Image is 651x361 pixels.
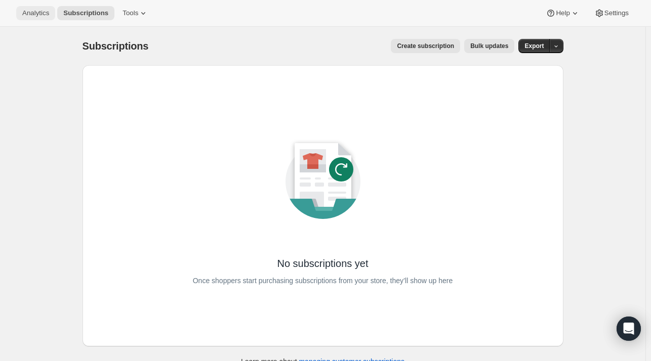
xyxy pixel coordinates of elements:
button: Create subscription [391,39,460,53]
span: Subscriptions [63,9,108,17]
p: No subscriptions yet [277,256,368,270]
span: Export [524,42,544,50]
span: Subscriptions [83,40,149,52]
span: Bulk updates [470,42,508,50]
button: Bulk updates [464,39,514,53]
span: Tools [123,9,138,17]
span: Help [556,9,569,17]
button: Tools [116,6,154,20]
p: Once shoppers start purchasing subscriptions from your store, they’ll show up here [193,274,453,288]
span: Create subscription [397,42,454,50]
button: Analytics [16,6,55,20]
button: Export [518,39,550,53]
button: Help [540,6,586,20]
div: Open Intercom Messenger [617,317,641,341]
span: Settings [604,9,629,17]
span: Analytics [22,9,49,17]
button: Settings [588,6,635,20]
button: Subscriptions [57,6,114,20]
